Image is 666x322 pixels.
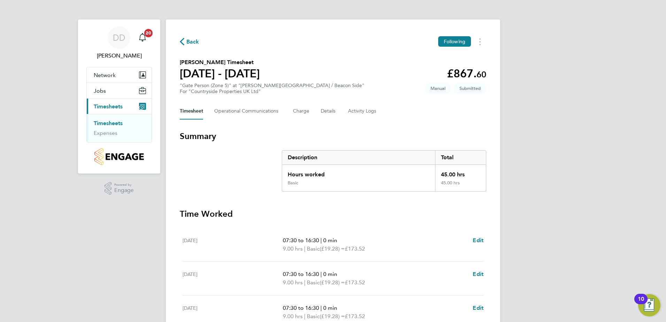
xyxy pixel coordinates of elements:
[323,305,337,311] span: 0 min
[78,20,160,174] nav: Main navigation
[320,305,322,311] span: |
[283,271,319,277] span: 07:30 to 16:30
[321,103,337,120] button: Details
[135,26,149,49] a: 20
[144,29,153,37] span: 20
[345,313,365,320] span: £173.52
[283,279,303,286] span: 9.00 hrs
[214,103,282,120] button: Operational Communications
[114,182,134,188] span: Powered by
[114,187,134,193] span: Engage
[425,83,451,94] span: This timesheet was manually created.
[94,130,117,136] a: Expenses
[345,245,365,252] span: £173.52
[180,103,203,120] button: Timesheet
[94,103,123,110] span: Timesheets
[180,67,260,80] h1: [DATE] - [DATE]
[180,37,199,46] button: Back
[435,180,486,191] div: 45.00 hrs
[307,278,320,287] span: Basic
[283,313,303,320] span: 9.00 hrs
[87,83,152,98] button: Jobs
[183,236,283,253] div: [DATE]
[320,245,345,252] span: (£19.28) =
[183,270,283,287] div: [DATE]
[435,165,486,180] div: 45.00 hrs
[180,83,364,94] div: "Gate Person (Zone 5)" at "[PERSON_NAME][GEOGRAPHIC_DATA] / Beacon Side"
[304,279,305,286] span: |
[94,148,144,165] img: countryside-properties-logo-retina.png
[293,103,310,120] button: Charge
[435,151,486,164] div: Total
[345,279,365,286] span: £173.52
[323,237,337,244] span: 0 min
[638,294,660,316] button: Open Resource Center, 10 new notifications
[320,313,345,320] span: (£19.28) =
[473,270,483,278] a: Edit
[282,165,435,180] div: Hours worked
[320,279,345,286] span: (£19.28) =
[180,89,364,94] div: For "Countryside Properties UK Ltd"
[473,271,483,277] span: Edit
[87,67,152,83] button: Network
[283,245,303,252] span: 9.00 hrs
[94,87,106,94] span: Jobs
[323,271,337,277] span: 0 min
[86,148,152,165] a: Go to home page
[87,99,152,114] button: Timesheets
[473,237,483,244] span: Edit
[474,36,486,47] button: Timesheets Menu
[180,208,486,220] h3: Time Worked
[473,304,483,312] a: Edit
[183,304,283,321] div: [DATE]
[86,52,152,60] span: David Dodd
[282,150,486,192] div: Summary
[320,237,322,244] span: |
[94,72,116,78] span: Network
[180,58,260,67] h2: [PERSON_NAME] Timesheet
[186,38,199,46] span: Back
[104,182,134,195] a: Powered byEngage
[304,245,305,252] span: |
[180,131,486,142] h3: Summary
[348,103,377,120] button: Activity Logs
[87,114,152,142] div: Timesheets
[477,69,486,79] span: 60
[304,313,305,320] span: |
[307,245,320,253] span: Basic
[86,26,152,60] a: DD[PERSON_NAME]
[282,151,435,164] div: Description
[454,83,486,94] span: This timesheet is Submitted.
[283,305,319,311] span: 07:30 to 16:30
[320,271,322,277] span: |
[447,67,486,80] app-decimal: £867.
[113,33,125,42] span: DD
[288,180,298,186] div: Basic
[94,120,123,127] a: Timesheets
[473,236,483,245] a: Edit
[283,237,319,244] span: 07:30 to 16:30
[638,299,644,308] div: 10
[473,305,483,311] span: Edit
[444,38,465,45] span: Following
[307,312,320,321] span: Basic
[438,36,471,47] button: Following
